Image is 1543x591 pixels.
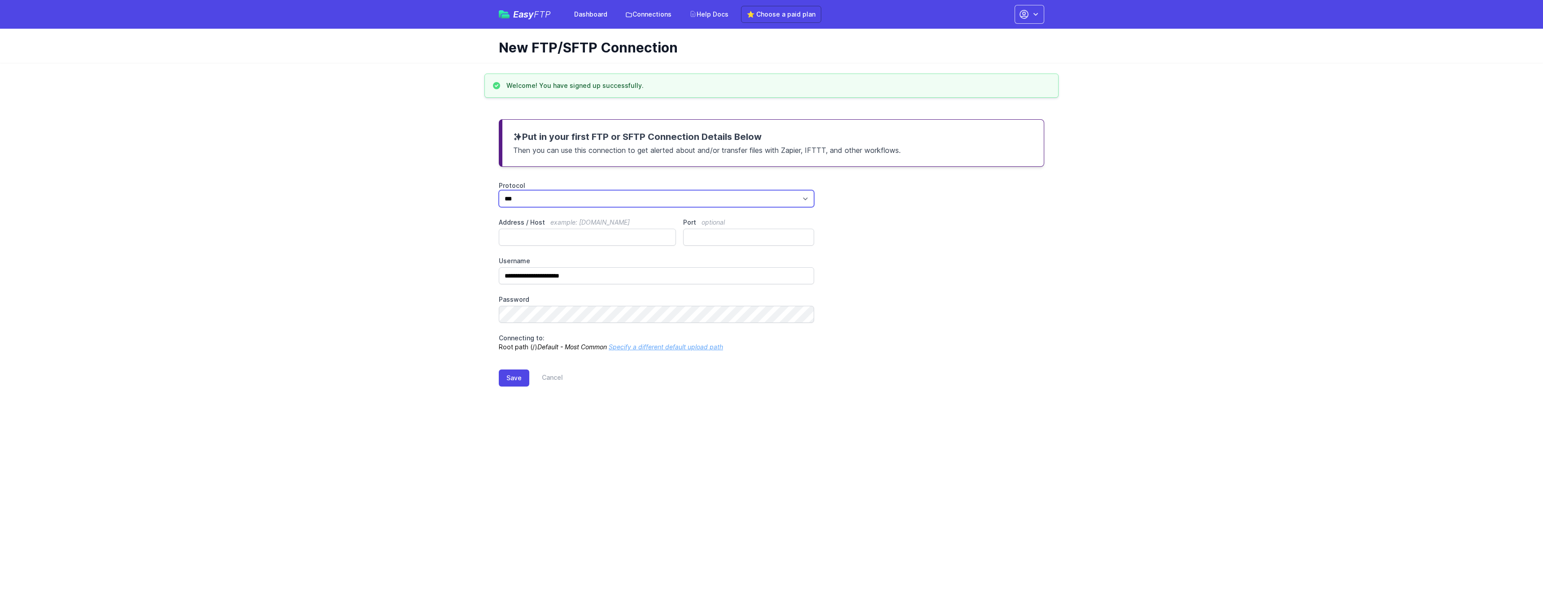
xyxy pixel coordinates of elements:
[1498,546,1532,580] iframe: Drift Widget Chat Controller
[499,295,814,304] label: Password
[620,6,677,22] a: Connections
[741,6,821,23] a: ⭐ Choose a paid plan
[499,10,510,18] img: easyftp_logo.png
[499,181,814,190] label: Protocol
[499,334,545,342] span: Connecting to:
[609,343,723,351] a: Specify a different default upload path
[569,6,613,22] a: Dashboard
[499,218,676,227] label: Address / Host
[702,218,725,226] span: optional
[537,343,607,351] i: Default - Most Common
[684,6,734,22] a: Help Docs
[550,218,630,226] span: example: [DOMAIN_NAME]
[499,256,814,265] label: Username
[499,334,814,352] p: Root path (/)
[513,143,1033,156] p: Then you can use this connection to get alerted about and/or transfer files with Zapier, IFTTT, a...
[499,39,1037,56] h1: New FTP/SFTP Connection
[513,10,551,19] span: Easy
[506,81,644,90] h3: Welcome! You have signed up successfully.
[499,10,551,19] a: EasyFTP
[683,218,814,227] label: Port
[513,130,1033,143] h3: Put in your first FTP or SFTP Connection Details Below
[534,9,551,20] span: FTP
[529,369,563,387] a: Cancel
[499,369,529,387] button: Save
